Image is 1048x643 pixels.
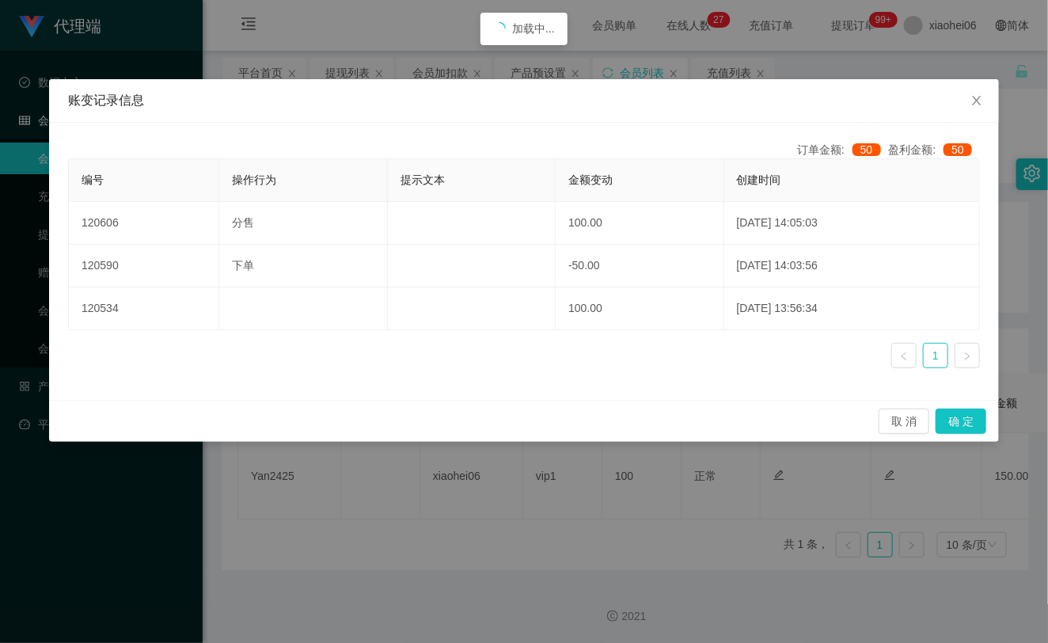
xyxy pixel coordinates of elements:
[68,92,980,109] div: 账变记录信息
[936,409,986,434] button: 确 定
[69,202,219,245] td: 120606
[924,344,947,367] a: 1
[737,173,781,186] span: 创建时间
[219,245,387,287] td: 下单
[944,143,972,156] span: 50
[852,143,881,156] span: 50
[970,94,983,107] i: 图标: close
[556,287,723,330] td: 100.00
[82,173,104,186] span: 编号
[556,245,723,287] td: -50.00
[724,245,980,287] td: [DATE] 14:03:56
[879,409,929,434] button: 取 消
[512,22,555,35] span: 加载中...
[963,352,972,361] i: 图标: right
[955,343,980,368] li: 下一页
[899,352,909,361] i: 图标: left
[401,173,445,186] span: 提示文本
[797,142,888,158] div: 订单金额:
[955,79,999,124] button: Close
[219,202,387,245] td: 分售
[891,343,917,368] li: 上一页
[923,343,948,368] li: 1
[724,202,980,245] td: [DATE] 14:05:03
[556,202,723,245] td: 100.00
[568,173,613,186] span: 金额变动
[69,287,219,330] td: 120534
[232,173,276,186] span: 操作行为
[724,287,980,330] td: [DATE] 13:56:34
[493,22,506,35] i: icon: loading
[889,142,980,158] div: 盈利金额:
[69,245,219,287] td: 120590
